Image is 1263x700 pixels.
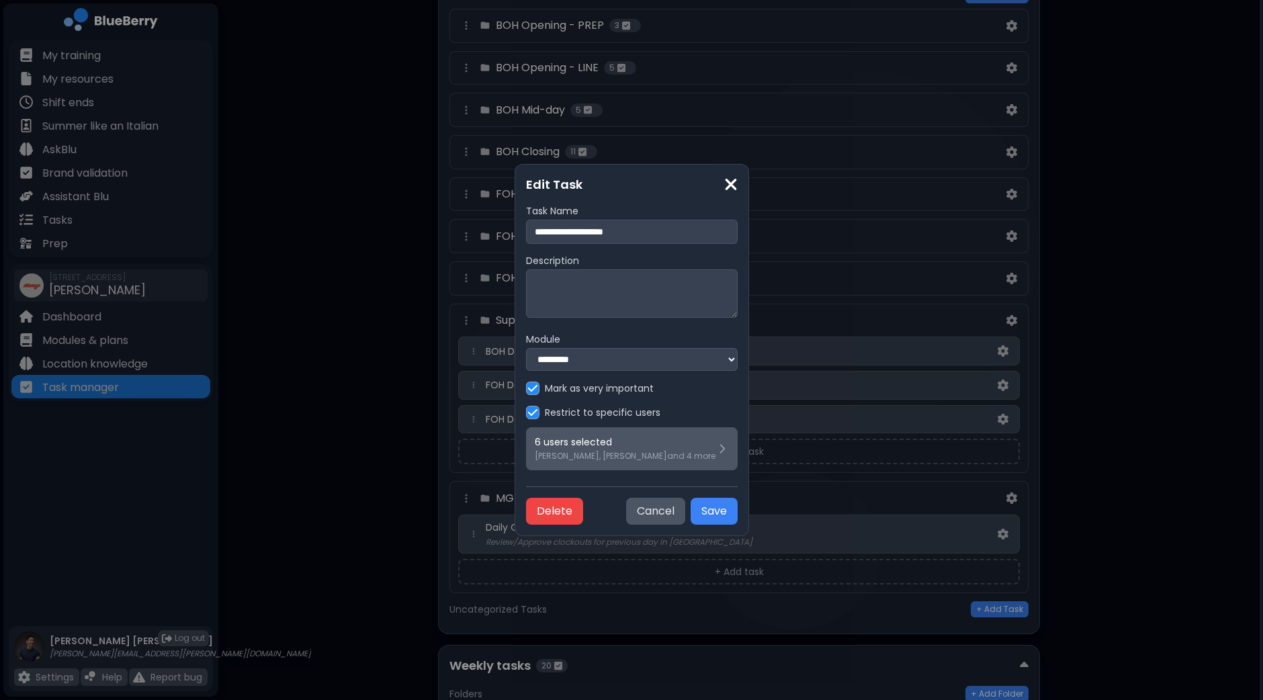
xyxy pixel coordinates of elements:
p: 6 users selected [535,436,715,448]
label: Restrict to specific users [545,406,660,419]
img: check [528,407,537,418]
button: Cancel [626,498,685,525]
button: Delete [526,498,583,525]
label: Description [526,255,738,267]
p: [PERSON_NAME], [PERSON_NAME] and 4 more [535,451,715,462]
img: close icon [724,175,738,193]
h3: Edit Task [526,175,738,194]
button: Save [691,498,738,525]
label: Mark as very important [545,382,654,394]
label: Task Name [526,205,738,217]
label: Module [526,333,738,345]
img: check [528,383,537,394]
